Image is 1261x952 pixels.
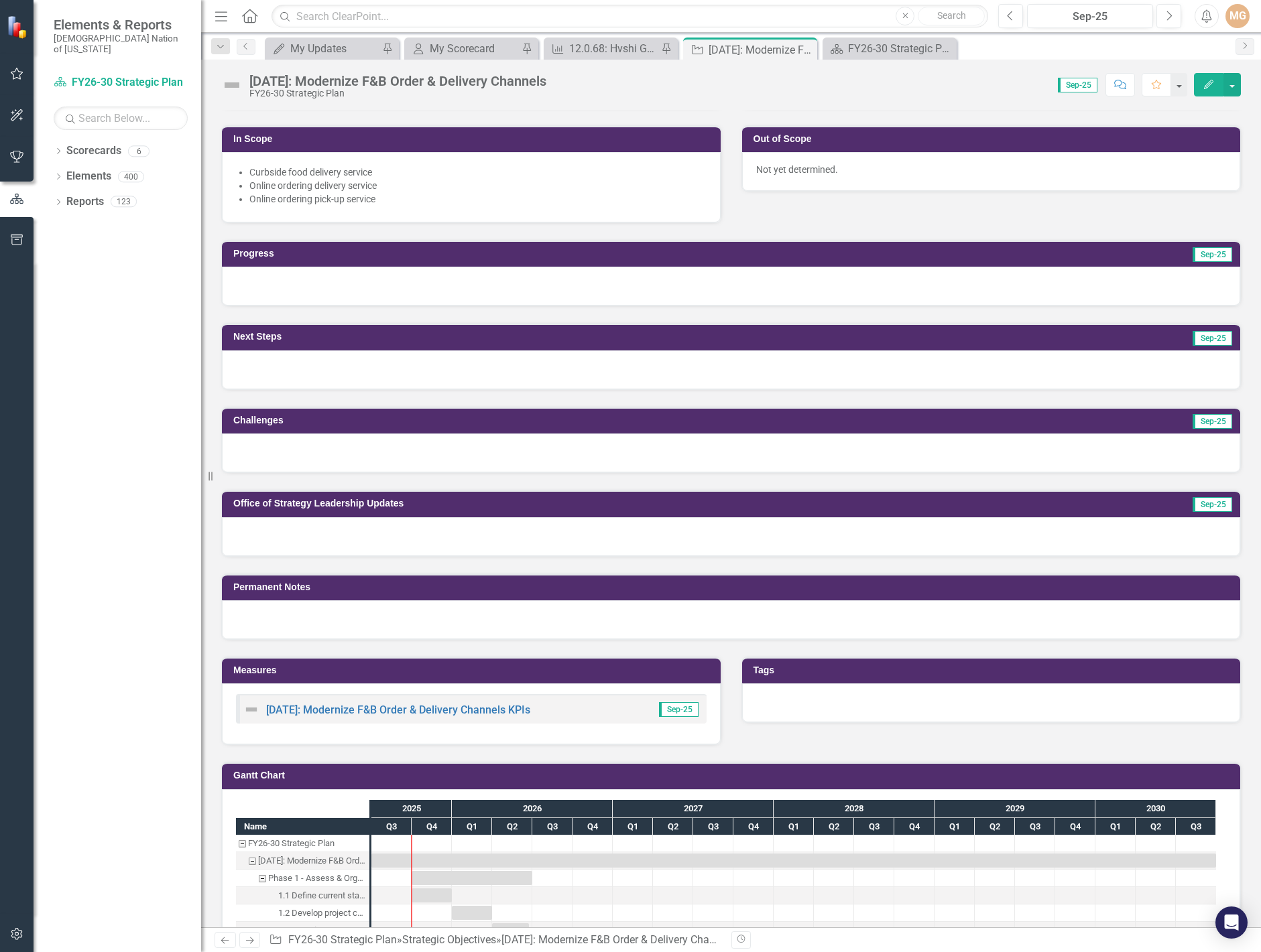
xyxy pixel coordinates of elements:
div: Open Intercom Messenger [1215,906,1248,939]
div: Q2 [1136,818,1176,835]
div: 9.4.43: Modernize F&B Order & Delivery Channels [236,852,369,870]
h3: In Scope [233,134,714,144]
div: Q1 [1095,818,1136,835]
li: Curbside food delivery service [249,165,707,179]
button: Search [918,7,985,25]
div: Q2 [814,818,854,835]
div: Q3 [532,818,573,835]
div: 123 [111,196,137,208]
div: Q1 [613,818,653,835]
div: Task: Start date: 2025-10-01 End date: 2025-12-31 [236,887,369,904]
div: 2030 [1095,800,1216,817]
span: Sep-25 [1193,414,1232,429]
a: FY26-30 Strategic Plan [826,40,953,57]
div: 1.1 Define current state, scope & capabilities [278,887,365,904]
div: Task: Start date: 2025-07-01 End date: 2030-09-30 [236,852,369,870]
a: My Scorecard [408,40,518,57]
div: 2026 [452,800,613,817]
div: 12.0.68: Hvshi Gift Shop Inventory KPIs [569,40,658,57]
div: Q4 [1055,818,1095,835]
div: FY26-30 Strategic Plan [249,88,546,98]
div: Q4 [573,818,613,835]
div: Phase 1 - Assess & Organize [236,870,369,887]
div: Name [236,818,369,835]
img: Not Defined [243,701,259,718]
div: 2025 [371,800,452,817]
small: [DEMOGRAPHIC_DATA] Nation of [US_STATE] [54,33,188,55]
div: Q1 [774,818,814,835]
div: Task: Start date: 2025-10-01 End date: 2026-06-30 [236,870,369,887]
div: Q3 [1176,818,1216,835]
div: 1.3 Organize governance/team setup [236,922,369,939]
h3: Measures [233,665,714,675]
h3: Tags [754,665,1234,675]
div: » » [269,933,721,948]
div: Q2 [975,818,1015,835]
p: Not yet determined. [756,163,1227,176]
div: Task: Start date: 2025-10-01 End date: 2026-06-30 [412,871,532,885]
div: [DATE]: Modernize F&B Order & Delivery Channels [709,42,814,58]
div: [DATE]: Modernize F&B Order & Delivery Channels [501,933,735,946]
div: Phase 1 - Assess & Organize [268,870,365,887]
a: [DATE]: Modernize F&B Order & Delivery Channels KPIs [266,703,530,716]
div: Q1 [935,818,975,835]
button: MG [1225,4,1250,28]
div: 2028 [774,800,935,817]
span: Sep-25 [1193,247,1232,262]
div: 1.3 Organize governance/team setup [278,922,365,939]
span: Search [937,10,966,21]
div: Q3 [1015,818,1055,835]
div: Q1 [452,818,492,835]
a: Scorecards [66,143,121,159]
div: Task: Start date: 2026-04-01 End date: 2026-06-23 [236,922,369,939]
div: 1.2 Develop project charter & RACI [278,904,365,922]
div: My Scorecard [430,40,518,57]
div: Task: FY26-30 Strategic Plan Start date: 2025-07-01 End date: 2025-07-02 [236,835,369,852]
div: Q4 [733,818,774,835]
div: 2027 [613,800,774,817]
div: Task: Start date: 2026-01-01 End date: 2026-03-31 [236,904,369,922]
div: Q3 [854,818,894,835]
li: Online ordering pick-up service [249,192,707,206]
div: 6 [128,145,149,157]
span: Sep-25 [1058,78,1097,92]
div: 2029 [935,800,1095,817]
div: 1.2 Develop project charter & RACI [236,904,369,922]
a: Elements [66,169,111,184]
a: FY26-30 Strategic Plan [288,933,397,946]
span: Sep-25 [1193,497,1232,512]
a: Strategic Objectives [402,933,496,946]
span: Sep-25 [659,702,699,717]
h3: Gantt Chart [233,770,1234,780]
span: Sep-25 [1193,331,1232,346]
h3: Next Steps [233,332,776,342]
h3: Permanent Notes [233,582,1234,592]
a: FY26-30 Strategic Plan [54,75,188,90]
a: Reports [66,194,104,210]
a: 12.0.68: Hvshi Gift Shop Inventory KPIs [547,40,658,57]
span: Elements & Reports [54,17,188,33]
div: Q3 [371,818,412,835]
div: Task: Start date: 2026-04-01 End date: 2026-06-23 [492,923,529,937]
h3: Progress [233,249,732,259]
div: Task: Start date: 2026-01-01 End date: 2026-03-31 [452,906,492,920]
div: FY26-30 Strategic Plan [248,835,335,852]
h3: Office of Strategy Leadership Updates [233,498,1040,508]
button: Sep-25 [1027,4,1153,28]
input: Search Below... [54,107,188,130]
div: My Updates [290,40,379,57]
div: [DATE]: Modernize F&B Order & Delivery Channels [258,852,365,870]
div: Q4 [412,818,452,835]
div: 400 [118,171,144,182]
div: 1.1 Define current state, scope & capabilities [236,887,369,904]
h3: Out of Scope [754,134,1234,144]
div: Q2 [492,818,532,835]
li: Online ordering delivery service [249,179,707,192]
div: Task: Start date: 2025-10-01 End date: 2025-12-31 [412,888,452,902]
div: Q4 [894,818,935,835]
img: Not Defined [221,74,243,96]
a: My Updates [268,40,379,57]
div: FY26-30 Strategic Plan [236,835,369,852]
div: Q3 [693,818,733,835]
